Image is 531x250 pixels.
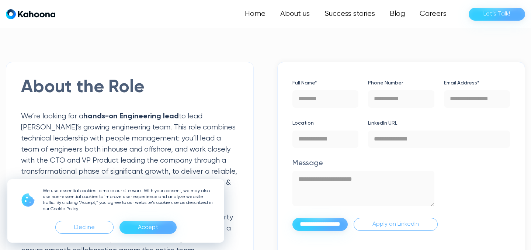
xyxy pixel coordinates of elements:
[483,8,510,20] div: Let’s Talk!
[273,7,317,21] a: About us
[55,221,114,234] div: Decline
[292,157,434,169] label: Message
[317,7,382,21] a: Success stories
[43,188,215,212] p: We use essential cookies to make our site work. With your consent, we may also use non-essential ...
[368,117,510,129] label: LinkedIn URL
[21,111,239,199] p: We’re looking for a to lead [PERSON_NAME]’s growing engineering team. This role combines technica...
[292,77,510,231] form: Application Form
[382,7,412,21] a: Blog
[119,221,177,234] div: Accept
[138,222,158,233] div: Accept
[444,77,510,89] label: Email Address*
[83,113,179,120] strong: hands-on Engineering lead
[412,7,454,21] a: Careers
[237,7,273,21] a: Home
[368,77,434,89] label: Phone Number
[21,79,144,96] strong: About the Role
[354,218,438,231] a: Apply on LinkedIn
[292,77,358,89] label: Full Name*
[292,117,358,129] label: Location
[6,9,55,20] a: home
[469,8,525,21] a: Let’s Talk!
[74,222,95,233] div: Decline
